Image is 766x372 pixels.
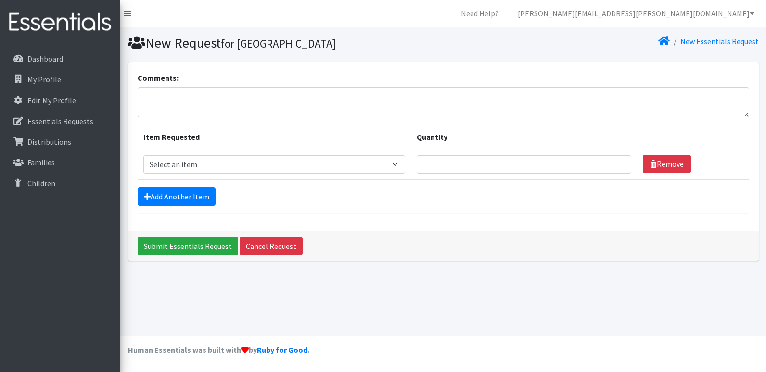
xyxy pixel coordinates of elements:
th: Quantity [411,125,638,149]
p: Essentials Requests [27,116,93,126]
a: Children [4,174,116,193]
a: New Essentials Request [680,37,759,46]
a: Essentials Requests [4,112,116,131]
input: Submit Essentials Request [138,237,238,255]
h1: New Request [128,35,440,51]
a: Remove [643,155,691,173]
p: Distributions [27,137,71,147]
a: Add Another Item [138,187,216,206]
label: Comments: [138,72,179,84]
a: [PERSON_NAME][EMAIL_ADDRESS][PERSON_NAME][DOMAIN_NAME] [510,4,762,23]
small: for [GEOGRAPHIC_DATA] [221,37,336,50]
a: Distributions [4,132,116,151]
a: Cancel Request [240,237,303,255]
th: Item Requested [138,125,411,149]
a: Dashboard [4,49,116,68]
strong: Human Essentials was built with by . [128,345,309,355]
p: Families [27,158,55,167]
a: Need Help? [453,4,506,23]
a: Ruby for Good [257,345,307,355]
p: My Profile [27,74,61,84]
p: Children [27,178,55,188]
a: Edit My Profile [4,91,116,110]
p: Edit My Profile [27,96,76,105]
img: HumanEssentials [4,6,116,38]
a: Families [4,153,116,172]
p: Dashboard [27,54,63,63]
a: My Profile [4,70,116,89]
